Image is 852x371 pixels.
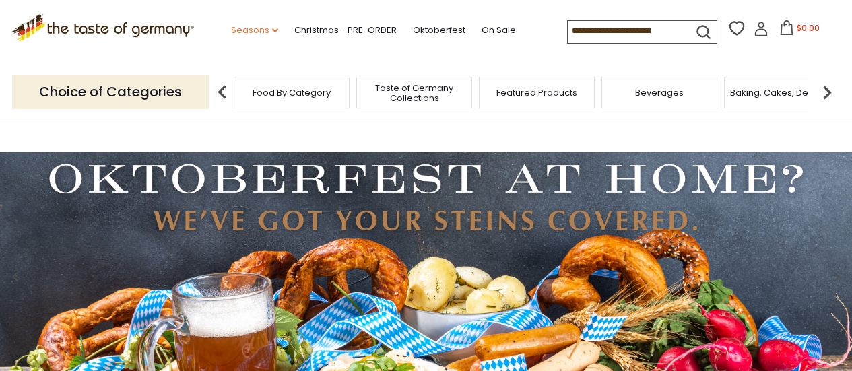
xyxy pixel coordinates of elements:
[814,79,841,106] img: next arrow
[209,79,236,106] img: previous arrow
[771,20,828,40] button: $0.00
[12,75,209,108] p: Choice of Categories
[797,22,820,34] span: $0.00
[294,23,397,38] a: Christmas - PRE-ORDER
[730,88,834,98] a: Baking, Cakes, Desserts
[413,23,465,38] a: Oktoberfest
[253,88,331,98] a: Food By Category
[496,88,577,98] a: Featured Products
[360,83,468,103] a: Taste of Germany Collections
[231,23,278,38] a: Seasons
[482,23,516,38] a: On Sale
[635,88,684,98] a: Beverages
